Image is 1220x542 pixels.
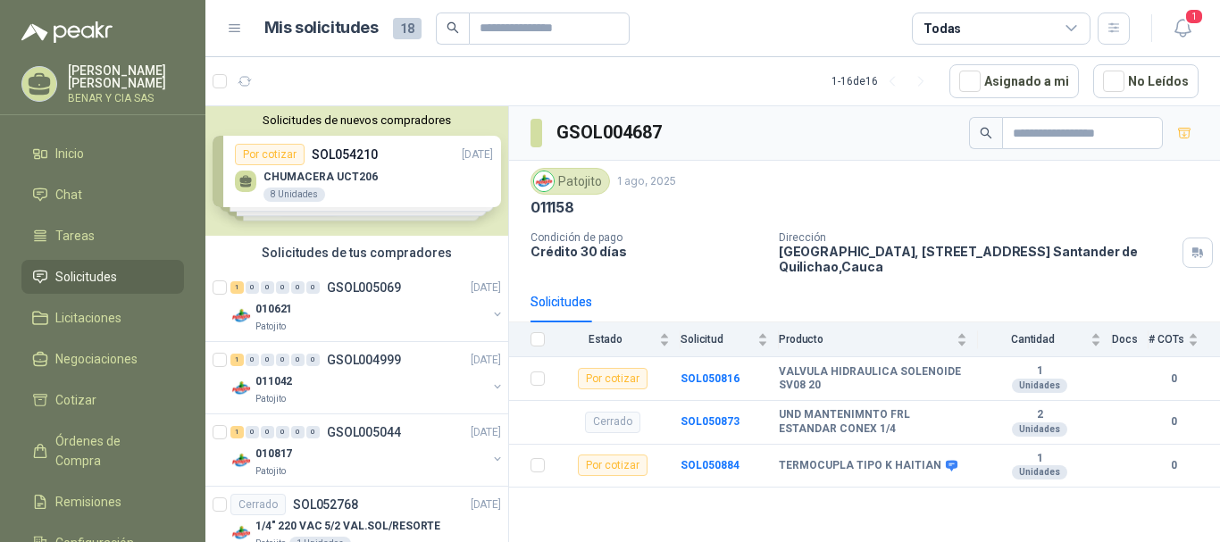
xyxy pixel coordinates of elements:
[779,231,1175,244] p: Dirección
[556,119,664,146] h3: GSOL004687
[246,354,259,366] div: 0
[230,354,244,366] div: 1
[1149,322,1220,357] th: # COTs
[1166,13,1199,45] button: 1
[531,231,765,244] p: Condición de pago
[949,64,1079,98] button: Asignado a mi
[55,144,84,163] span: Inicio
[327,281,401,294] p: GSOL005069
[21,424,184,478] a: Órdenes de Compra
[831,67,935,96] div: 1 - 16 de 16
[978,364,1101,379] b: 1
[21,485,184,519] a: Remisiones
[255,518,440,535] p: 1/4" 220 VAC 5/2 VAL.SOL/RESORTE
[55,308,121,328] span: Licitaciones
[779,333,953,346] span: Producto
[255,464,286,479] p: Patojito
[246,281,259,294] div: 0
[980,127,992,139] span: search
[306,281,320,294] div: 0
[531,292,592,312] div: Solicitudes
[261,354,274,366] div: 0
[1149,413,1199,430] b: 0
[681,322,779,357] th: Solicitud
[1012,379,1067,393] div: Unidades
[306,426,320,438] div: 0
[55,226,95,246] span: Tareas
[21,301,184,335] a: Licitaciones
[230,426,244,438] div: 1
[534,171,554,191] img: Company Logo
[261,426,274,438] div: 0
[471,496,501,513] p: [DATE]
[276,354,289,366] div: 0
[205,236,508,270] div: Solicitudes de tus compradores
[1149,371,1199,388] b: 0
[291,281,305,294] div: 0
[471,424,501,441] p: [DATE]
[1112,322,1149,357] th: Docs
[393,18,422,39] span: 18
[21,342,184,376] a: Negociaciones
[21,260,184,294] a: Solicitudes
[923,19,961,38] div: Todas
[306,354,320,366] div: 0
[276,281,289,294] div: 0
[230,450,252,471] img: Company Logo
[230,277,505,334] a: 1 0 0 0 0 0 GSOL005069[DATE] Company Logo010621Patojito
[779,459,941,473] b: TERMOCUPLA TIPO K HAITIAN
[205,106,508,236] div: Solicitudes de nuevos compradoresPor cotizarSOL054210[DATE] CHUMACERA UCT2068 UnidadesPor cotizar...
[21,137,184,171] a: Inicio
[578,454,648,476] div: Por cotizar
[779,365,967,393] b: VALVULA HIDRAULICA SOLENOIDE SV08 20
[681,372,740,385] a: SOL050816
[21,178,184,212] a: Chat
[531,244,765,259] p: Crédito 30 días
[578,368,648,389] div: Por cotizar
[55,431,167,471] span: Órdenes de Compra
[681,333,754,346] span: Solicitud
[21,21,113,43] img: Logo peakr
[531,198,574,217] p: 011158
[978,333,1087,346] span: Cantidad
[681,459,740,471] a: SOL050884
[1149,333,1184,346] span: # COTs
[556,322,681,357] th: Estado
[264,15,379,41] h1: Mis solicitudes
[291,354,305,366] div: 0
[230,281,244,294] div: 1
[21,383,184,417] a: Cotizar
[1093,64,1199,98] button: No Leídos
[261,281,274,294] div: 0
[1012,422,1067,437] div: Unidades
[230,378,252,399] img: Company Logo
[471,279,501,296] p: [DATE]
[585,412,640,433] div: Cerrado
[978,452,1101,466] b: 1
[55,185,82,204] span: Chat
[276,426,289,438] div: 0
[213,113,501,127] button: Solicitudes de nuevos compradores
[68,93,184,104] p: BENAR Y CIA SAS
[327,354,401,366] p: GSOL004999
[291,426,305,438] div: 0
[327,426,401,438] p: GSOL005044
[293,498,358,511] p: SOL052768
[255,301,292,318] p: 010621
[1012,465,1067,479] div: Unidades
[617,173,676,190] p: 1 ago, 2025
[230,421,505,479] a: 1 0 0 0 0 0 GSOL005044[DATE] Company Logo010817Patojito
[681,415,740,428] a: SOL050873
[978,322,1112,357] th: Cantidad
[556,333,656,346] span: Estado
[471,352,501,369] p: [DATE]
[1184,8,1204,25] span: 1
[55,267,117,287] span: Solicitudes
[447,21,459,34] span: search
[779,408,967,436] b: UND MANTENIMNTO FRL ESTANDAR CONEX 1/4
[230,349,505,406] a: 1 0 0 0 0 0 GSOL004999[DATE] Company Logo011042Patojito
[55,349,138,369] span: Negociaciones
